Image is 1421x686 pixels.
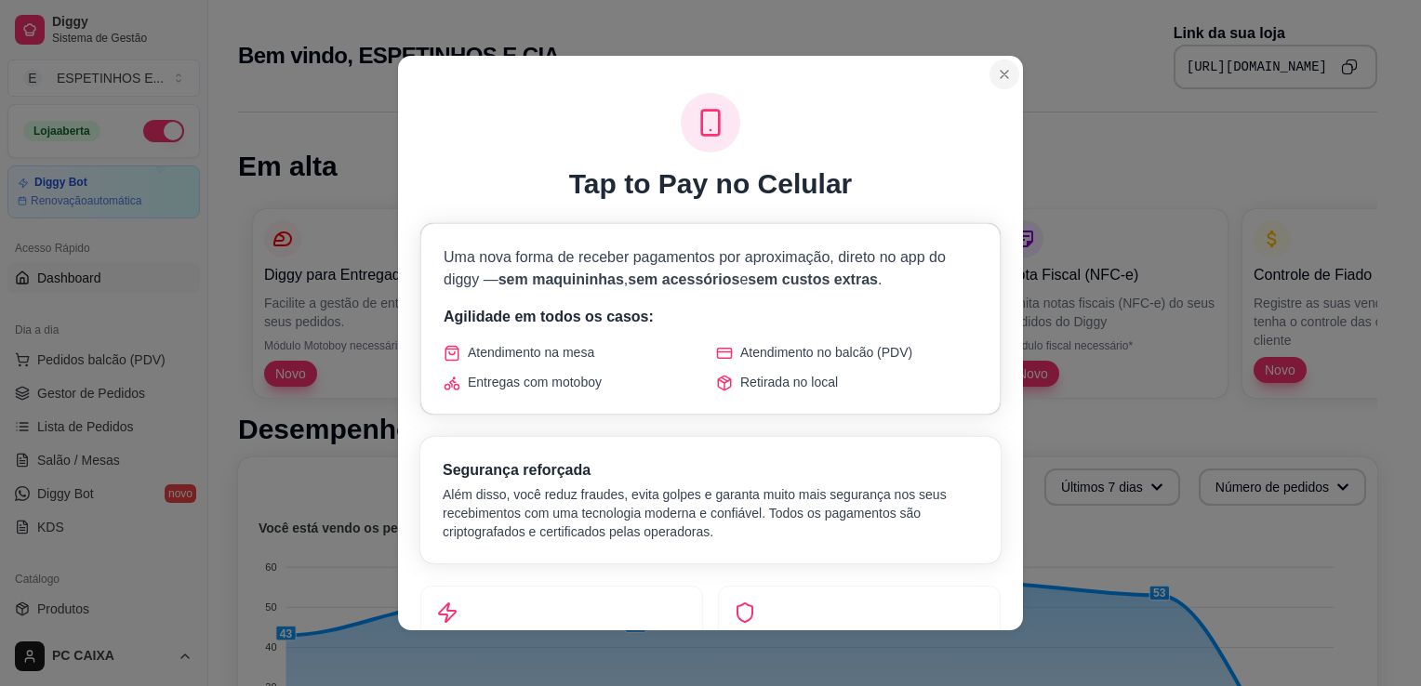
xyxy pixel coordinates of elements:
[468,343,594,362] span: Atendimento na mesa
[498,271,624,287] span: sem maquininhas
[989,59,1019,89] button: Close
[740,343,912,362] span: Atendimento no balcão (PDV)
[443,459,978,482] h3: Segurança reforçada
[443,485,978,541] p: Além disso, você reduz fraudes, evita golpes e garanta muito mais segurança nos seus recebimentos...
[444,306,977,328] p: Agilidade em todos os casos:
[628,271,739,287] span: sem acessórios
[444,246,977,291] p: Uma nova forma de receber pagamentos por aproximação, direto no app do diggy — , e .
[748,271,878,287] span: sem custos extras
[569,167,853,201] h1: Tap to Pay no Celular
[740,373,838,391] span: Retirada no local
[468,373,602,391] span: Entregas com motoboy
